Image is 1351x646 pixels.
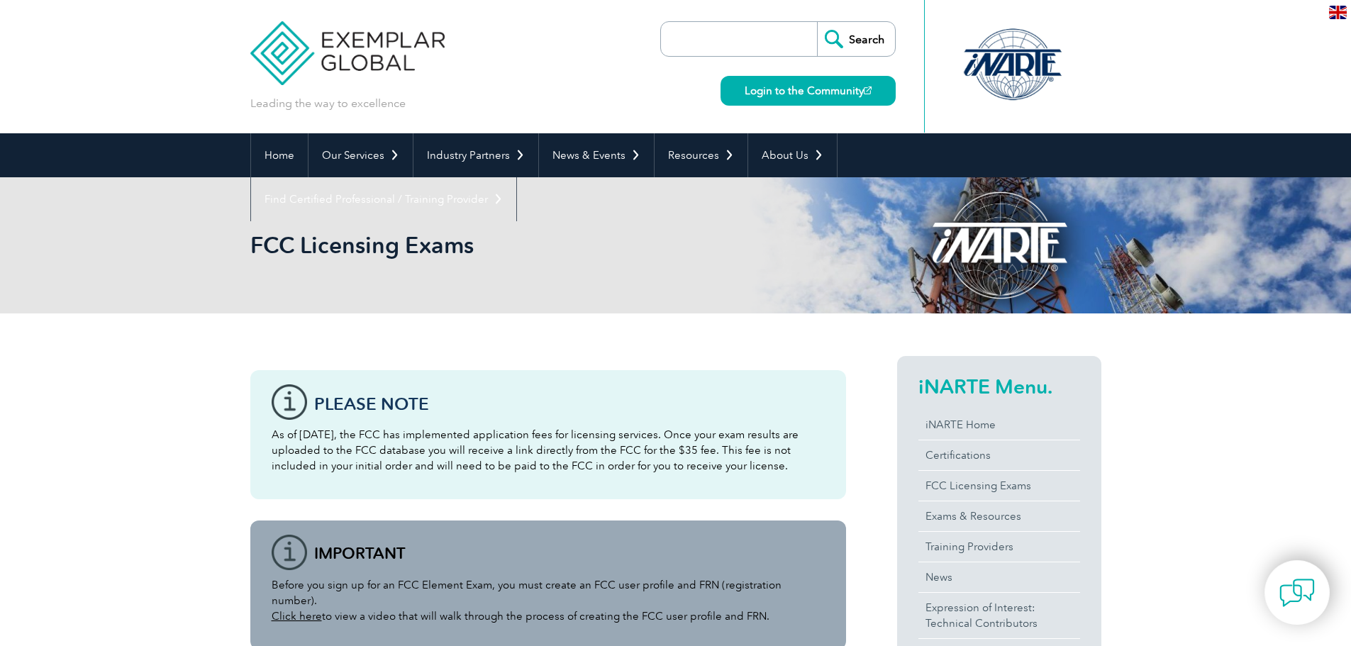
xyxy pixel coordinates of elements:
[918,501,1080,531] a: Exams & Resources
[655,133,747,177] a: Resources
[250,96,406,111] p: Leading the way to excellence
[721,76,896,106] a: Login to the Community
[539,133,654,177] a: News & Events
[272,427,825,474] p: As of [DATE], the FCC has implemented application fees for licensing services. Once your exam res...
[250,234,846,257] h2: FCC Licensing Exams
[918,375,1080,398] h2: iNARTE Menu.
[864,87,872,94] img: open_square.png
[251,133,308,177] a: Home
[918,593,1080,638] a: Expression of Interest:Technical Contributors
[918,410,1080,440] a: iNARTE Home
[748,133,837,177] a: About Us
[272,610,322,623] a: Click here
[272,577,825,624] p: Before you sign up for an FCC Element Exam, you must create an FCC user profile and FRN (registra...
[918,532,1080,562] a: Training Providers
[918,562,1080,592] a: News
[1279,575,1315,611] img: contact-chat.png
[314,395,825,413] h3: Please note
[308,133,413,177] a: Our Services
[1329,6,1347,19] img: en
[918,471,1080,501] a: FCC Licensing Exams
[413,133,538,177] a: Industry Partners
[817,22,895,56] input: Search
[251,177,516,221] a: Find Certified Professional / Training Provider
[918,440,1080,470] a: Certifications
